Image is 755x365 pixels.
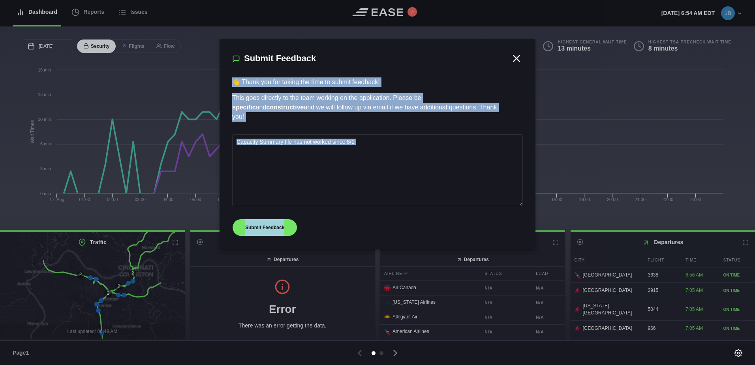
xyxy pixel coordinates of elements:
[232,104,256,111] strong: specific
[232,77,523,87] p: Thank you for taking the time to submit feedback!
[232,93,523,122] p: This goes directly to the team working on the application. Please be and and we will follow up vi...
[232,79,240,85] span: wave
[232,52,510,65] h2: Submit Feedback
[232,134,523,206] textarea: Capacity Summary tile has not worked since 8/1
[13,349,32,357] span: Page 1
[232,219,297,236] button: Submit Feedback
[266,104,304,111] strong: constructive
